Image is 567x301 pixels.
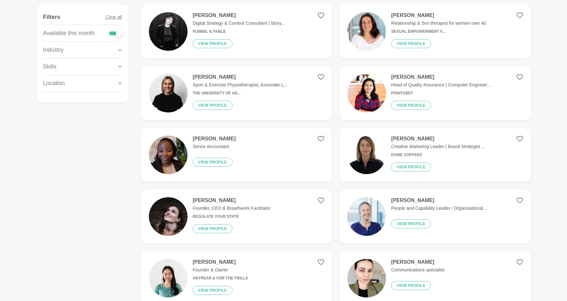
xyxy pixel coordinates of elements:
a: [PERSON_NAME]Relationship & Sex therapist for women over 40Sexual Empowerment f...View profile [340,4,530,58]
button: View profile [193,39,233,48]
h4: [PERSON_NAME] [391,12,486,19]
h4: Filters [43,13,60,21]
button: Clear all [105,10,122,25]
p: Head of Quality Assurance | Computer Engineer... [391,82,490,88]
button: View profile [391,39,431,48]
button: View profile [391,101,431,110]
h4: [PERSON_NAME] [193,12,285,19]
h6: PointsBet [391,91,490,96]
a: [PERSON_NAME]Sport & Exercise Physiotherapist, Associate L...The University of Ad...View profile [141,66,332,120]
img: 1044fa7e6122d2a8171cf257dcb819e56f039831-1170x656.jpg [149,12,187,51]
button: View profile [193,101,233,110]
p: Senior Accountant [193,143,236,150]
p: Sport & Exercise Physiotherapist, Associate L... [193,82,288,88]
button: View profile [391,219,431,228]
p: Digital Strategy & Content Consultant | Story... [193,20,285,27]
h6: Dome Coffees [391,153,485,157]
p: Communications specialist [391,267,444,273]
img: 675efa3b2e966e5c68b6c0b6a55f808c2d9d66a7-1333x2000.png [347,136,386,174]
button: View profile [391,163,431,172]
h4: [PERSON_NAME] [193,136,236,142]
a: [PERSON_NAME]Founder, CEO & Breathwork FacilitatorRegulate Your StateView profile [141,190,332,243]
p: Industry [43,46,64,54]
p: Relationship & Sex therapist for women over 40 [391,20,486,27]
h6: Anypear & For The Frills [193,276,248,281]
h6: The University of Ad... [193,91,288,96]
button: View profile [193,224,233,233]
img: cd6701a6e23a289710e5cd97f2d30aa7cefffd58-2965x2965.jpg [149,259,187,297]
p: Available this month [43,29,95,38]
p: Creative Marketing Leader | Brand Strategist ... [391,143,485,150]
img: 523c368aa158c4209afe732df04685bb05a795a5-1125x1128.jpg [149,74,187,112]
h4: [PERSON_NAME] [391,136,485,142]
h4: [PERSON_NAME] [391,259,444,265]
img: 54410d91cae438123b608ef54d3da42d18b8f0e6-2316x3088.jpg [149,136,187,174]
p: Location [43,79,65,88]
a: [PERSON_NAME]People and Capability Leader / Organisational...View profile [340,190,530,243]
p: Skills [43,62,57,71]
a: [PERSON_NAME]Digital Strategy & Content Consultant | Story...Funnel & FableView profile [141,4,332,58]
button: View profile [391,281,431,290]
img: 6c7e47c16492af589fd1d5b58525654ea3920635-256x256.jpg [347,197,386,236]
button: View profile [193,158,233,167]
img: 59f335efb65c6b3f8f0c6c54719329a70c1332df-242x243.png [347,74,386,112]
h4: [PERSON_NAME] [193,259,248,265]
h6: Funnel & Fable [193,29,285,34]
h4: [PERSON_NAME] [193,74,288,80]
img: f57684807768b7db383628406bc917f00ebb0196-2316x3088.jpg [347,259,386,297]
img: d6e4e6fb47c6b0833f5b2b80120bcf2f287bc3aa-2570x2447.jpg [347,12,386,51]
p: People and Capability Leader / Organisational... [391,205,487,212]
button: View profile [193,286,233,295]
h6: Sexual Empowerment f... [391,29,486,34]
h4: [PERSON_NAME] [391,74,490,80]
a: [PERSON_NAME]Head of Quality Assurance | Computer Engineer...PointsBetView profile [340,66,530,120]
img: 8185ea49deb297eade9a2e5250249276829a47cd-920x897.jpg [149,197,187,236]
h4: [PERSON_NAME] [391,197,487,204]
p: Founder, CEO & Breathwork Facilitator [193,205,270,212]
a: [PERSON_NAME]Senior AccountantView profile [141,128,332,182]
a: [PERSON_NAME]Creative Marketing Leader | Brand Strategist ...Dome CoffeesView profile [340,128,530,182]
p: Founder & Owner [193,267,248,273]
h6: Regulate Your State [193,214,270,219]
h4: [PERSON_NAME] [193,197,270,204]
